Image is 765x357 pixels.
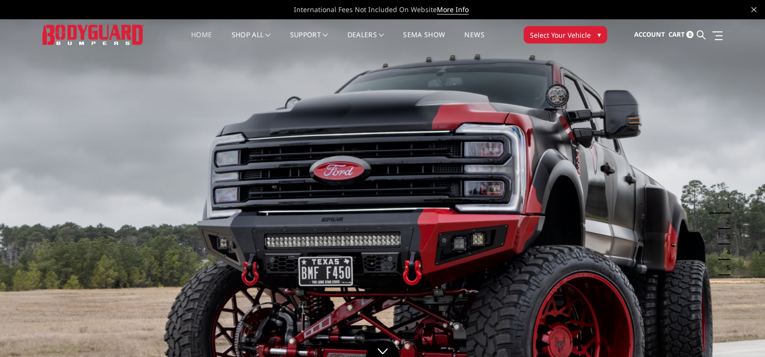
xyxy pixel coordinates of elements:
[721,214,730,229] button: 2 of 5
[366,340,400,357] a: Click to Down
[464,31,484,50] a: News
[721,260,730,275] button: 5 of 5
[232,31,271,50] a: shop all
[348,31,384,50] a: Dealers
[42,25,144,44] img: BODYGUARD BUMPERS
[437,5,469,14] a: More Info
[634,30,665,39] span: Account
[668,30,685,39] span: Cart
[668,22,694,48] a: Cart 0
[634,22,665,48] a: Account
[524,26,607,43] button: Select Your Vehicle
[403,31,445,50] a: SEMA Show
[530,30,591,40] span: Select Your Vehicle
[686,31,694,38] span: 0
[721,244,730,260] button: 4 of 5
[721,229,730,244] button: 3 of 5
[721,198,730,214] button: 1 of 5
[598,29,601,40] span: ▾
[191,31,212,50] a: Home
[290,31,328,50] a: Support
